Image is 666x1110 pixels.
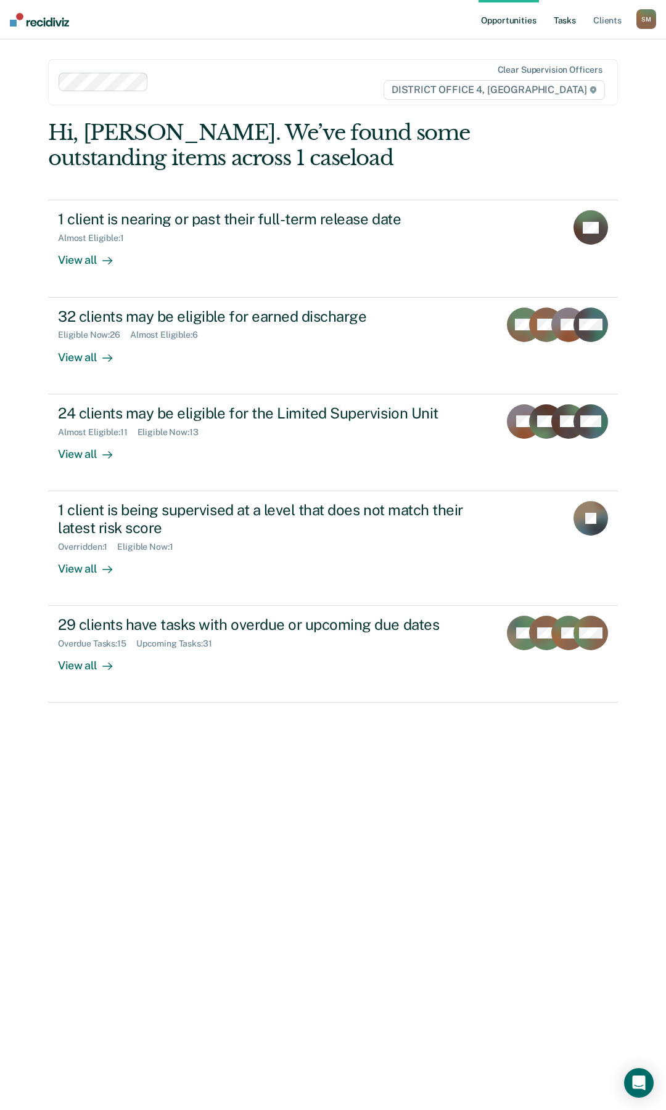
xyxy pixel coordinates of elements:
div: Almost Eligible : 1 [58,233,134,243]
a: 32 clients may be eligible for earned dischargeEligible Now:26Almost Eligible:6View all [48,298,618,394]
div: Eligible Now : 1 [117,542,183,552]
div: View all [58,340,127,364]
a: 1 client is being supervised at a level that does not match their latest risk scoreOverridden:1El... [48,491,618,606]
div: Hi, [PERSON_NAME]. We’ve found some outstanding items across 1 caseload [48,120,504,171]
img: Recidiviz [10,13,69,27]
div: Upcoming Tasks : 31 [136,639,222,649]
div: Clear supervision officers [498,65,602,75]
div: 1 client is nearing or past their full-term release date [58,210,491,228]
div: Overridden : 1 [58,542,117,552]
div: Eligible Now : 26 [58,330,130,340]
div: Open Intercom Messenger [624,1068,654,1098]
a: 29 clients have tasks with overdue or upcoming due datesOverdue Tasks:15Upcoming Tasks:31View all [48,606,618,703]
div: 29 clients have tasks with overdue or upcoming due dates [58,616,490,634]
div: S M [636,9,656,29]
a: 24 clients may be eligible for the Limited Supervision UnitAlmost Eligible:11Eligible Now:13View all [48,394,618,491]
a: 1 client is nearing or past their full-term release dateAlmost Eligible:1View all [48,200,618,297]
div: Almost Eligible : 6 [130,330,208,340]
div: Almost Eligible : 11 [58,427,138,438]
div: 32 clients may be eligible for earned discharge [58,308,490,325]
div: View all [58,243,127,267]
div: 1 client is being supervised at a level that does not match their latest risk score [58,501,491,537]
span: DISTRICT OFFICE 4, [GEOGRAPHIC_DATA] [384,80,605,100]
div: 24 clients may be eligible for the Limited Supervision Unit [58,404,490,422]
div: Eligible Now : 13 [138,427,208,438]
div: View all [58,649,127,673]
button: SM [636,9,656,29]
div: View all [58,437,127,461]
div: Overdue Tasks : 15 [58,639,136,649]
div: View all [58,552,127,576]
